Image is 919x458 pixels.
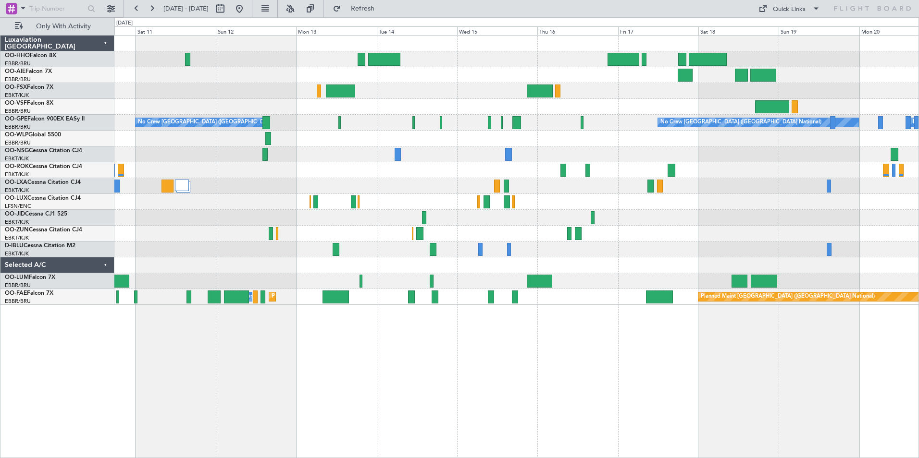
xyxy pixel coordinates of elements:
[296,26,376,35] div: Mon 13
[5,290,53,296] a: OO-FAEFalcon 7X
[5,195,81,201] a: OO-LUXCessna Citation CJ4
[5,100,53,106] a: OO-VSFFalcon 8X
[163,4,209,13] span: [DATE] - [DATE]
[377,26,457,35] div: Tue 14
[5,227,82,233] a: OO-ZUNCessna Citation CJ4
[5,84,27,90] span: OO-FSX
[5,250,29,257] a: EBKT/KJK
[5,180,81,185] a: OO-LXACessna Citation CJ4
[5,180,27,185] span: OO-LXA
[136,26,216,35] div: Sat 11
[5,132,61,138] a: OO-WLPGlobal 5500
[5,187,29,194] a: EBKT/KJK
[5,195,27,201] span: OO-LUX
[701,289,875,304] div: Planned Maint [GEOGRAPHIC_DATA] ([GEOGRAPHIC_DATA] National)
[5,164,29,169] span: OO-ROK
[754,1,825,16] button: Quick Links
[5,108,31,115] a: EBBR/BRU
[5,211,25,217] span: OO-JID
[5,148,29,154] span: OO-NSG
[5,92,29,99] a: EBKT/KJK
[5,243,75,249] a: D-IBLUCessna Citation M2
[660,115,821,130] div: No Crew [GEOGRAPHIC_DATA] ([GEOGRAPHIC_DATA] National)
[5,298,31,305] a: EBBR/BRU
[5,218,29,226] a: EBKT/KJK
[5,164,82,169] a: OO-ROKCessna Citation CJ4
[5,76,31,83] a: EBBR/BRU
[5,139,31,146] a: EBBR/BRU
[5,69,52,74] a: OO-AIEFalcon 7X
[618,26,698,35] div: Fri 17
[343,5,383,12] span: Refresh
[537,26,618,35] div: Thu 16
[5,53,56,59] a: OO-HHOFalcon 8X
[5,290,27,296] span: OO-FAE
[457,26,537,35] div: Wed 15
[5,243,24,249] span: D-IBLU
[5,203,31,210] a: LFSN/ENC
[5,275,29,280] span: OO-LUM
[5,116,27,122] span: OO-GPE
[5,84,53,90] a: OO-FSXFalcon 7X
[5,132,28,138] span: OO-WLP
[5,275,55,280] a: OO-LUMFalcon 7X
[5,148,82,154] a: OO-NSGCessna Citation CJ4
[698,26,779,35] div: Sat 18
[5,155,29,162] a: EBKT/KJK
[779,26,859,35] div: Sun 19
[5,171,29,178] a: EBKT/KJK
[138,115,299,130] div: No Crew [GEOGRAPHIC_DATA] ([GEOGRAPHIC_DATA] National)
[5,123,31,131] a: EBBR/BRU
[5,60,31,67] a: EBBR/BRU
[216,26,296,35] div: Sun 12
[11,19,104,34] button: Only With Activity
[5,69,25,74] span: OO-AIE
[5,211,67,217] a: OO-JIDCessna CJ1 525
[5,282,31,289] a: EBBR/BRU
[29,1,85,16] input: Trip Number
[5,234,29,241] a: EBKT/KJK
[773,5,806,14] div: Quick Links
[116,19,133,27] div: [DATE]
[5,53,30,59] span: OO-HHO
[25,23,101,30] span: Only With Activity
[272,289,356,304] div: Planned Maint Melsbroek Air Base
[5,227,29,233] span: OO-ZUN
[5,100,27,106] span: OO-VSF
[5,116,85,122] a: OO-GPEFalcon 900EX EASy II
[328,1,386,16] button: Refresh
